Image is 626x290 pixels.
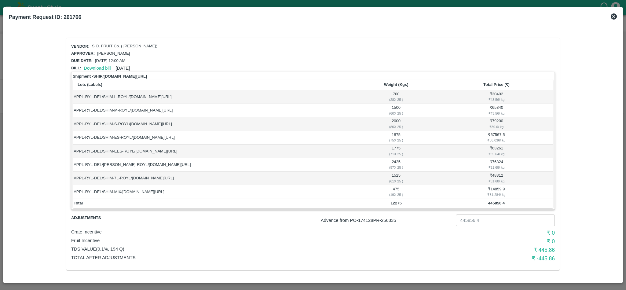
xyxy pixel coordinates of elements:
[353,145,439,158] td: 1775
[71,215,152,222] span: Adjustments
[353,117,439,131] td: 2000
[488,201,505,205] b: 445856.4
[71,51,95,56] span: Approver:
[354,111,439,116] div: ( 60 X 25 )
[71,229,394,235] p: Crate Incentive
[71,254,394,261] p: Total After adjustments
[394,237,555,246] h6: ₹ 0
[71,58,93,63] span: Due date:
[78,82,102,87] b: Lots (Labels)
[73,172,353,185] td: APPL-RYL-DEL/SHIM-7L-ROYL/[DOMAIN_NAME][URL]
[440,185,553,199] td: ₹ 14859.9
[74,201,83,205] b: Total
[441,192,552,197] div: ₹ 31.284 / kg
[353,131,439,145] td: 1875
[441,97,552,102] div: ₹ 43.56 / kg
[353,104,439,117] td: 1500
[73,117,353,131] td: APPL-RYL-DEL/SHIM-S-ROYL/[DOMAIN_NAME][URL]
[353,90,439,104] td: 700
[321,217,453,224] p: Advance from PO- 174128 PR- 256335
[115,66,130,71] span: [DATE]
[71,44,90,49] span: Vendor:
[353,172,439,185] td: 1525
[354,165,439,170] div: ( 97 X 25 )
[92,43,157,49] p: S.O. FRUIT Co. ( [PERSON_NAME])
[391,201,402,205] b: 12275
[440,172,553,185] td: ₹ 48312
[440,158,553,172] td: ₹ 76824
[354,138,439,143] div: ( 75 X 25 )
[440,117,553,131] td: ₹ 79200
[73,90,353,104] td: APPL-RYL-DEL/SHIM-L-ROYL/[DOMAIN_NAME][URL]
[456,215,555,226] input: Advance
[384,82,408,87] b: Weight (Kgs)
[441,151,552,157] div: ₹ 35.64 / kg
[73,158,353,172] td: APPL-RYL-DEL/[PERSON_NAME]-ROYL/[DOMAIN_NAME][URL]
[483,82,510,87] b: Total Price (₹)
[354,178,439,184] div: ( 61 X 25 )
[440,131,553,145] td: ₹ 67567.5
[71,66,81,70] span: Bill:
[441,165,552,170] div: ₹ 31.68 / kg
[84,66,111,71] a: Download bill
[394,246,555,254] h6: ₹ 445.86
[353,185,439,199] td: 475
[440,145,553,158] td: ₹ 63261
[73,73,147,79] strong: Shipment - SHIP/[DOMAIN_NAME][URL]
[440,90,553,104] td: ₹ 30492
[73,131,353,145] td: APPL-RYL-DEL/SHIM-ES-ROYL/[DOMAIN_NAME][URL]
[441,111,552,116] div: ₹ 43.56 / kg
[354,124,439,130] div: ( 80 X 25 )
[353,158,439,172] td: 2425
[95,58,125,64] p: [DATE] 12:00 AM
[73,185,353,199] td: APPL-RYL-DEL/SHIM-MIX/[DOMAIN_NAME][URL]
[9,14,81,20] b: Payment Request ID: 261766
[73,145,353,158] td: APPL-RYL-DEL/SHIM-EES-ROYL/[DOMAIN_NAME][URL]
[440,104,553,117] td: ₹ 65340
[354,192,439,197] div: ( 19 X 25 )
[394,229,555,237] h6: ₹ 0
[394,254,555,263] h6: ₹ -445.86
[441,178,552,184] div: ₹ 31.68 / kg
[71,246,394,252] p: TDS VALUE (0.1%, 194 Q)
[354,151,439,157] div: ( 71 X 25 )
[441,138,552,143] div: ₹ 36.036 / kg
[354,97,439,102] div: ( 28 X 25 )
[73,104,353,117] td: APPL-RYL-DEL/SHIM-M-ROYL/[DOMAIN_NAME][URL]
[441,124,552,130] div: ₹ 39.6 / kg
[71,237,394,244] p: Fruit Incentive
[97,51,130,57] p: [PERSON_NAME]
